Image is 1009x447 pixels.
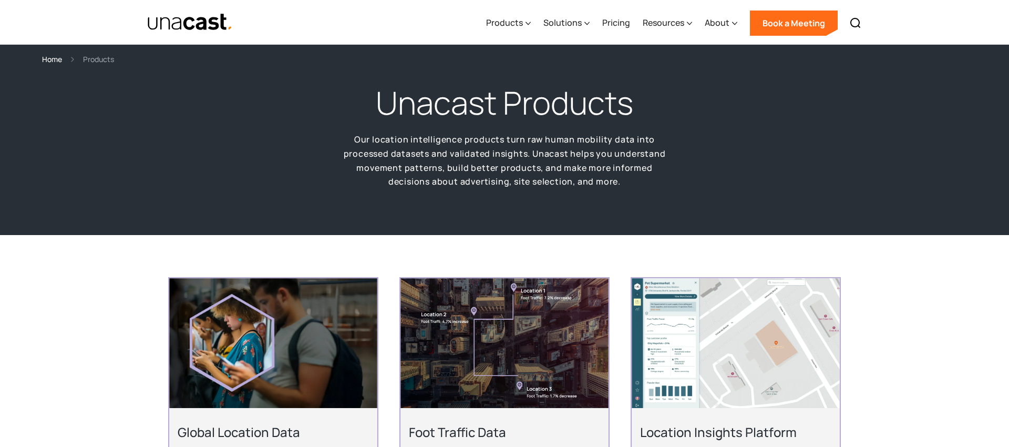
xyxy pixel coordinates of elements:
[486,16,523,29] div: Products
[147,13,233,32] img: Unacast text logo
[42,53,62,65] a: Home
[750,11,838,36] a: Book a Meeting
[342,133,667,189] p: Our location intelligence products turn raw human mobility data into processed datasets and valid...
[543,2,590,45] div: Solutions
[147,13,233,32] a: home
[643,16,684,29] div: Resources
[543,16,582,29] div: Solutions
[643,2,692,45] div: Resources
[602,2,630,45] a: Pricing
[640,424,831,440] h2: Location Insights Platform
[178,424,368,440] h2: Global Location Data
[409,424,600,440] h2: Foot Traffic Data
[705,16,729,29] div: About
[849,17,862,29] img: Search icon
[83,53,114,65] div: Products
[400,278,608,408] img: An aerial view of a city block with foot traffic data and location data information
[486,2,531,45] div: Products
[705,2,737,45] div: About
[376,82,633,124] h1: Unacast Products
